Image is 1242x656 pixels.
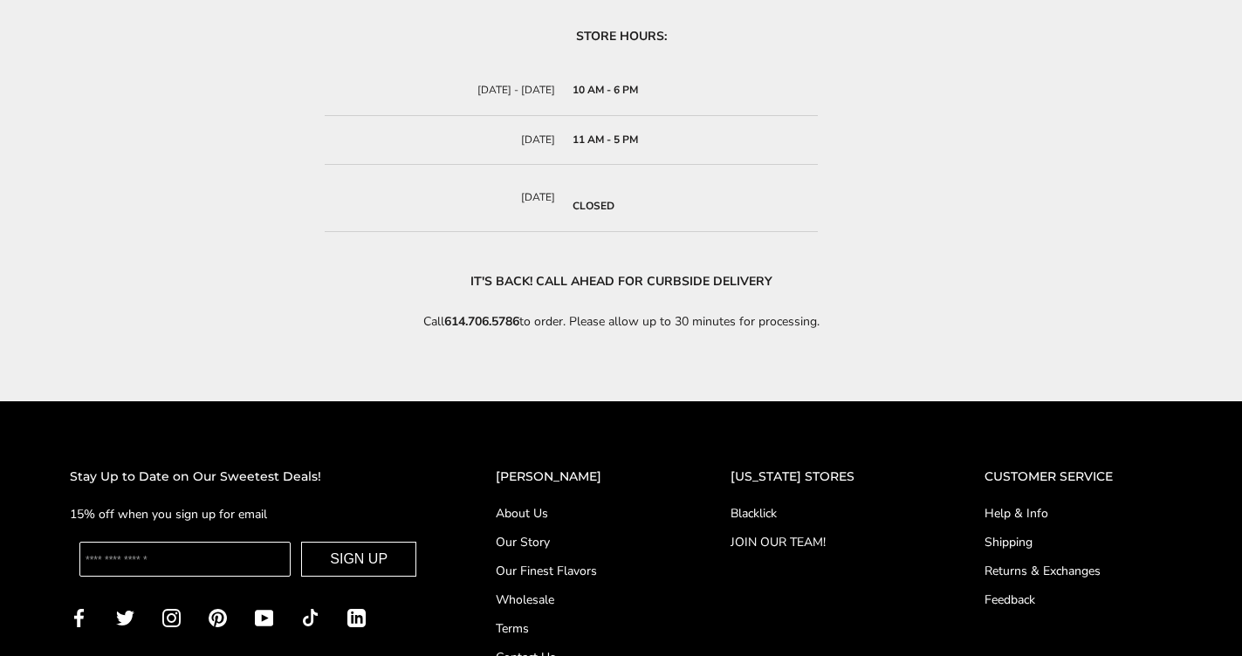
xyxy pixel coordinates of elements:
[496,591,661,609] a: Wholesale
[985,533,1172,551] a: Shipping
[985,467,1172,487] h2: CUSTOMER SERVICE
[573,133,638,147] b: 11 AM - 5 PM
[985,562,1172,580] a: Returns & Exchanges
[70,467,426,487] h2: Stay Up to Date on Our Sweetest Deals!
[444,313,519,330] strong: 614.706.5786
[325,311,918,331] p: Call to order. Please allow up to 30 minutes for processing.
[301,542,416,577] button: SIGN UP
[255,607,273,627] a: YouTube
[347,607,366,627] a: LinkedIn
[573,199,614,213] strong: CLOSED
[496,504,661,523] a: About Us
[325,165,564,232] td: [DATE]
[116,607,134,627] a: Twitter
[301,607,319,627] a: TikTok
[209,607,227,627] a: Pinterest
[985,591,1172,609] a: Feedback
[162,607,181,627] a: Instagram
[79,542,291,577] input: Enter your email
[496,533,661,551] a: Our Story
[573,83,638,97] strong: 10 AM - 6 PM
[985,504,1172,523] a: Help & Info
[496,619,661,638] a: Terms
[731,467,914,487] h2: [US_STATE] STORES
[496,562,661,580] a: Our Finest Flavors
[731,504,914,523] a: Blacklick
[731,533,914,551] a: JOIN OUR TEAM!
[496,467,661,487] h2: [PERSON_NAME]
[477,83,555,97] span: [DATE] - [DATE]
[325,116,564,166] td: [DATE]
[470,273,772,290] strong: IT'S BACK! CALL AHEAD FOR CURBSIDE DELIVERY
[70,607,88,627] a: Facebook
[576,28,667,44] strong: STORE HOURS:
[70,504,426,524] p: 15% off when you sign up for email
